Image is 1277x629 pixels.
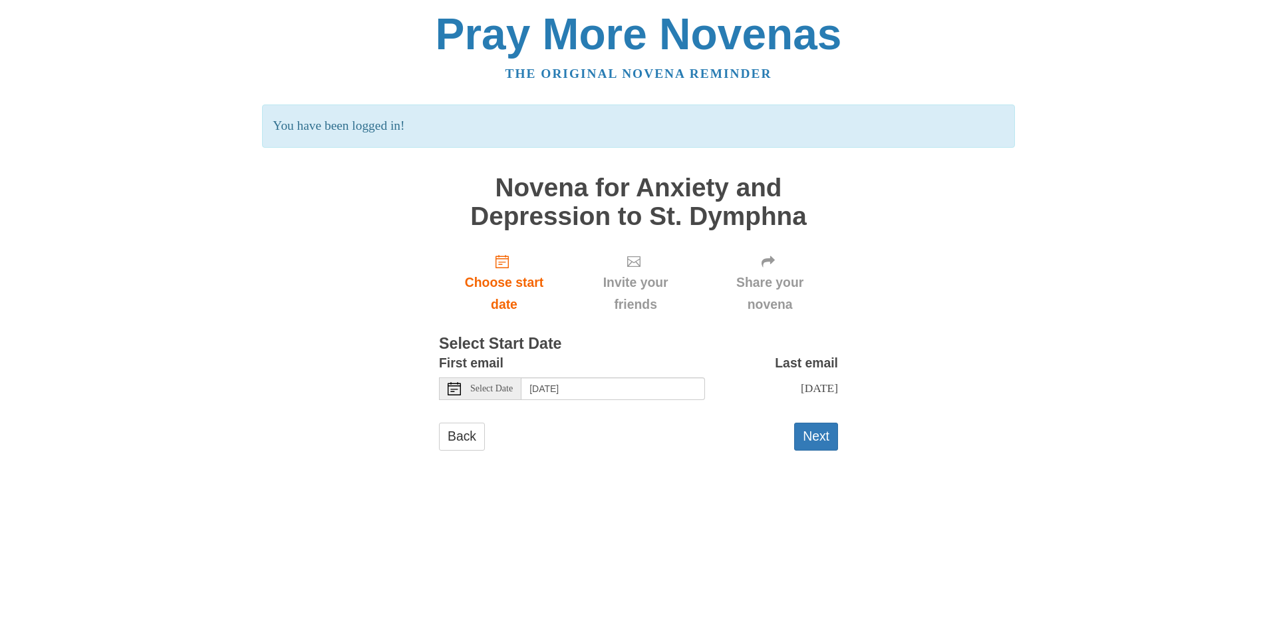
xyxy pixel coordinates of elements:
div: Click "Next" to confirm your start date first. [702,244,838,323]
a: Choose start date [439,244,569,323]
label: Last email [775,352,838,374]
p: You have been logged in! [262,105,1014,148]
span: Choose start date [452,272,556,315]
span: Select Date [470,384,513,393]
button: Next [794,423,838,450]
a: The original novena reminder [505,67,772,81]
span: [DATE] [801,381,838,395]
h3: Select Start Date [439,335,838,353]
a: Pray More Novenas [436,9,842,59]
div: Click "Next" to confirm your start date first. [569,244,702,323]
a: Back [439,423,485,450]
label: First email [439,352,503,374]
span: Invite your friends [583,272,688,315]
h1: Novena for Anxiety and Depression to St. Dymphna [439,174,838,230]
span: Share your novena [715,272,825,315]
